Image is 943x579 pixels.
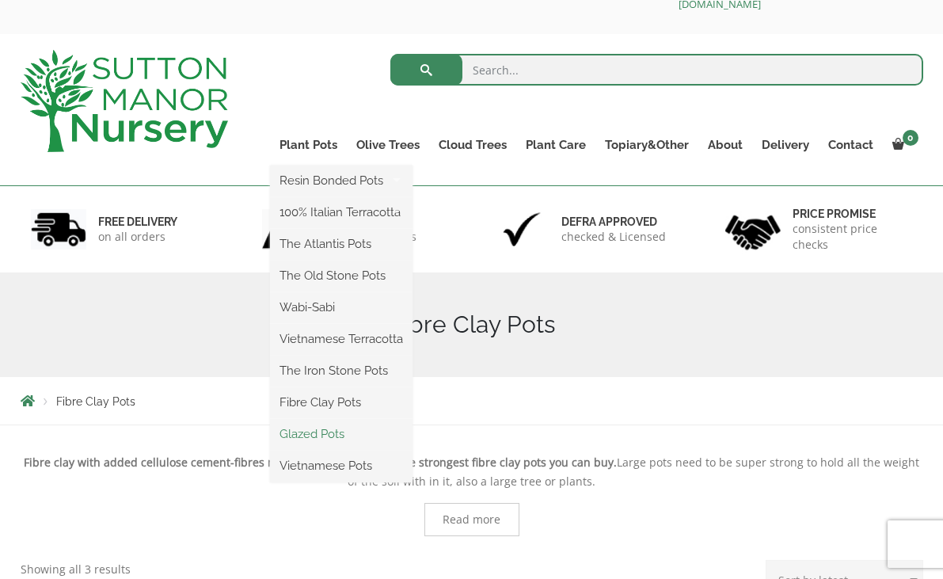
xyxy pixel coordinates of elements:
[21,453,923,491] p: Large pots need to be super strong to hold all the weight of the soil with in it, also a large tr...
[494,209,549,250] img: 3.jpg
[516,134,595,156] a: Plant Care
[24,455,617,470] strong: Fibre clay with added cellulose cement-fibres making these large pots the strongest fibre clay po...
[595,134,698,156] a: Topiary&Other
[793,221,913,253] p: consistent price checks
[262,209,318,250] img: 2.jpg
[21,394,923,407] nav: Breadcrumbs
[443,514,500,525] span: Read more
[270,134,347,156] a: Plant Pots
[698,134,752,156] a: About
[21,310,923,339] h1: Fibre Clay Pots
[270,327,413,351] a: Vietnamese Terracotta
[270,232,413,256] a: The Atlantis Pots
[21,560,131,579] p: Showing all 3 results
[31,209,86,250] img: 1.jpg
[883,134,923,156] a: 0
[390,54,923,86] input: Search...
[752,134,819,156] a: Delivery
[98,215,177,229] h6: FREE DELIVERY
[793,207,913,221] h6: Price promise
[819,134,883,156] a: Contact
[270,264,413,288] a: The Old Stone Pots
[561,215,666,229] h6: Defra approved
[270,422,413,446] a: Glazed Pots
[270,200,413,224] a: 100% Italian Terracotta
[270,390,413,414] a: Fibre Clay Pots
[98,229,177,245] p: on all orders
[270,359,413,383] a: The Iron Stone Pots
[429,134,516,156] a: Cloud Trees
[270,454,413,478] a: Vietnamese Pots
[725,205,781,253] img: 4.jpg
[903,130,918,146] span: 0
[270,169,413,192] a: Resin Bonded Pots
[21,50,228,152] img: logo
[561,229,666,245] p: checked & Licensed
[347,134,429,156] a: Olive Trees
[56,395,135,408] span: Fibre Clay Pots
[270,295,413,319] a: Wabi-Sabi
